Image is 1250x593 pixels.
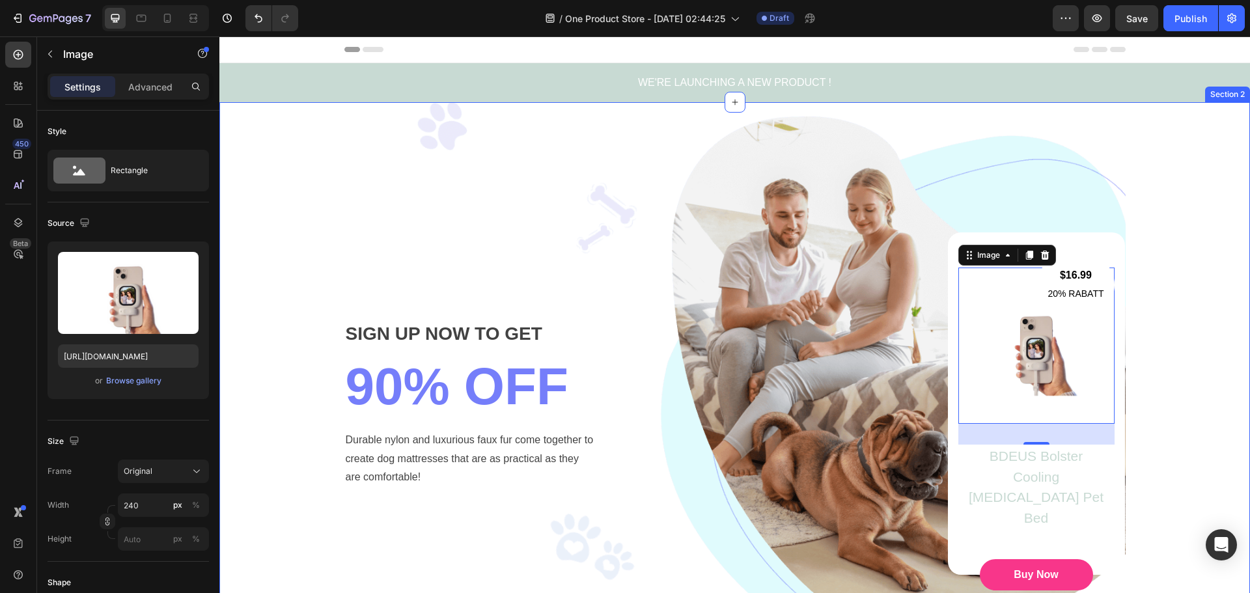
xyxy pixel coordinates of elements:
[828,249,884,266] p: 20% RABATT
[760,523,874,554] button: Buy Now
[1126,13,1148,24] span: Save
[1206,529,1237,560] div: Open Intercom Messenger
[559,12,562,25] span: /
[48,577,71,588] div: Shape
[170,497,186,513] button: %
[58,344,199,368] input: https://example.com/image.jpg
[128,80,173,94] p: Advanced
[95,373,103,389] span: or
[188,531,204,547] button: px
[48,215,92,232] div: Source
[118,460,209,483] button: Original
[85,10,91,26] p: 7
[48,533,72,545] label: Height
[828,231,884,247] p: $16.99
[245,5,298,31] div: Undo/Redo
[111,156,190,186] div: Rectangle
[124,465,152,477] span: Original
[827,248,885,267] div: Rich Text Editor. Editing area: main
[58,252,199,334] img: preview-image
[5,5,97,31] button: 7
[64,80,101,94] p: Settings
[173,499,182,511] div: px
[1174,12,1207,25] div: Publish
[173,533,182,545] div: px
[794,531,839,546] div: Buy Now
[747,409,887,491] p: BDEUS Bolster Cooling [MEDICAL_DATA] Pet Bed
[988,52,1028,64] div: Section 2
[219,36,1250,593] iframe: Design area
[1163,5,1218,31] button: Publish
[48,499,69,511] label: Width
[118,493,209,517] input: px%
[770,12,789,24] span: Draft
[118,527,209,551] input: px%
[10,238,31,249] div: Beta
[192,499,200,511] div: %
[106,375,161,387] div: Browse gallery
[192,533,200,545] div: %
[63,46,174,62] p: Image
[755,213,783,225] div: Image
[48,433,82,450] div: Size
[48,126,66,137] div: Style
[188,497,204,513] button: px
[565,12,725,25] span: One Product Store - [DATE] 02:44:25
[105,374,162,387] button: Browse gallery
[12,139,31,149] div: 450
[48,465,72,477] label: Frame
[1115,5,1158,31] button: Save
[170,531,186,547] button: %
[739,231,895,387] img: Alt Image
